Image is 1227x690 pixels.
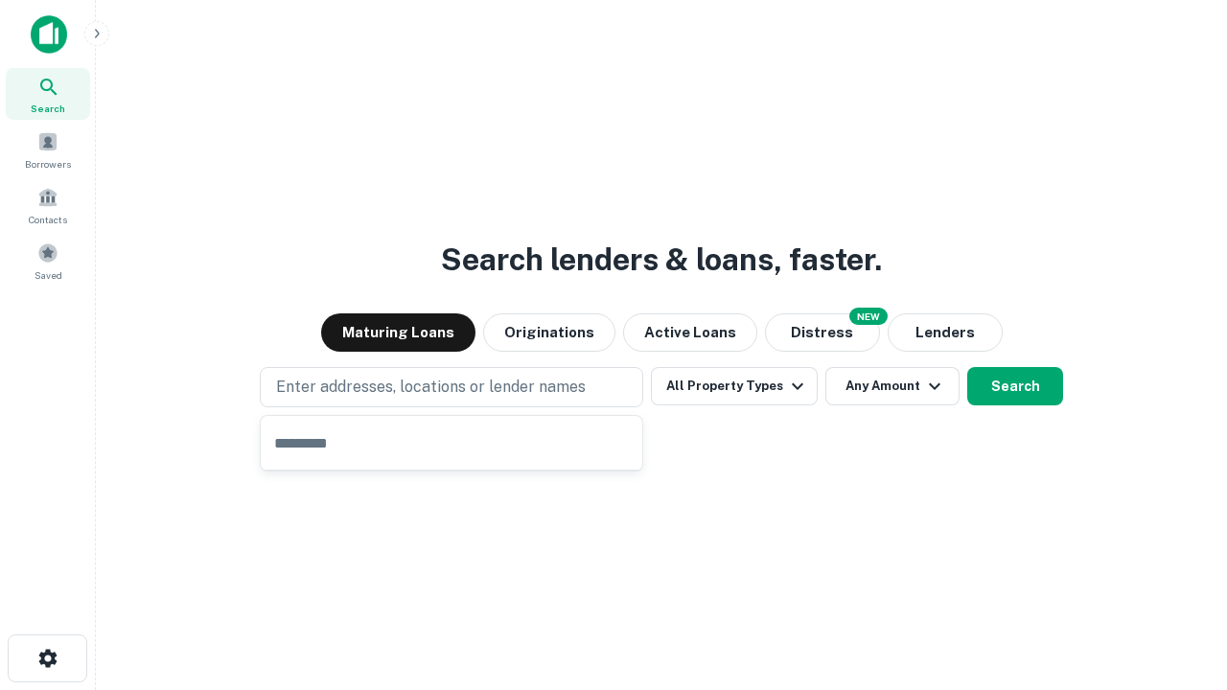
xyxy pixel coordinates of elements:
p: Enter addresses, locations or lender names [276,376,586,399]
a: Contacts [6,179,90,231]
a: Borrowers [6,124,90,175]
button: Active Loans [623,313,757,352]
span: Search [31,101,65,116]
img: capitalize-icon.png [31,15,67,54]
button: Search [967,367,1063,405]
span: Contacts [29,212,67,227]
button: All Property Types [651,367,818,405]
h3: Search lenders & loans, faster. [441,237,882,283]
button: Maturing Loans [321,313,475,352]
button: Search distressed loans with lien and other non-mortgage details. [765,313,880,352]
button: Originations [483,313,615,352]
iframe: Chat Widget [1131,537,1227,629]
button: Enter addresses, locations or lender names [260,367,643,407]
span: Borrowers [25,156,71,172]
button: Any Amount [825,367,960,405]
a: Search [6,68,90,120]
button: Lenders [888,313,1003,352]
a: Saved [6,235,90,287]
div: NEW [849,308,888,325]
span: Saved [35,267,62,283]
